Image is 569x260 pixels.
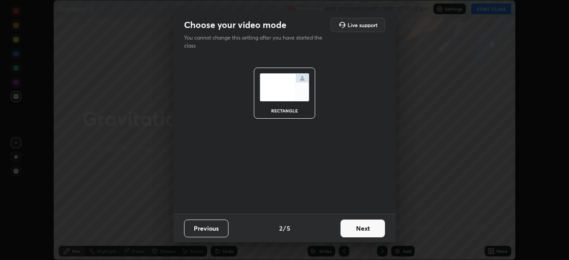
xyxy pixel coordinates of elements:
[283,224,286,233] h4: /
[184,34,328,50] p: You cannot change this setting after you have started the class
[287,224,290,233] h4: 5
[184,19,286,31] h2: Choose your video mode
[348,22,377,28] h5: Live support
[267,108,302,113] div: rectangle
[341,220,385,237] button: Next
[260,73,309,101] img: normalScreenIcon.ae25ed63.svg
[279,224,282,233] h4: 2
[184,220,228,237] button: Previous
